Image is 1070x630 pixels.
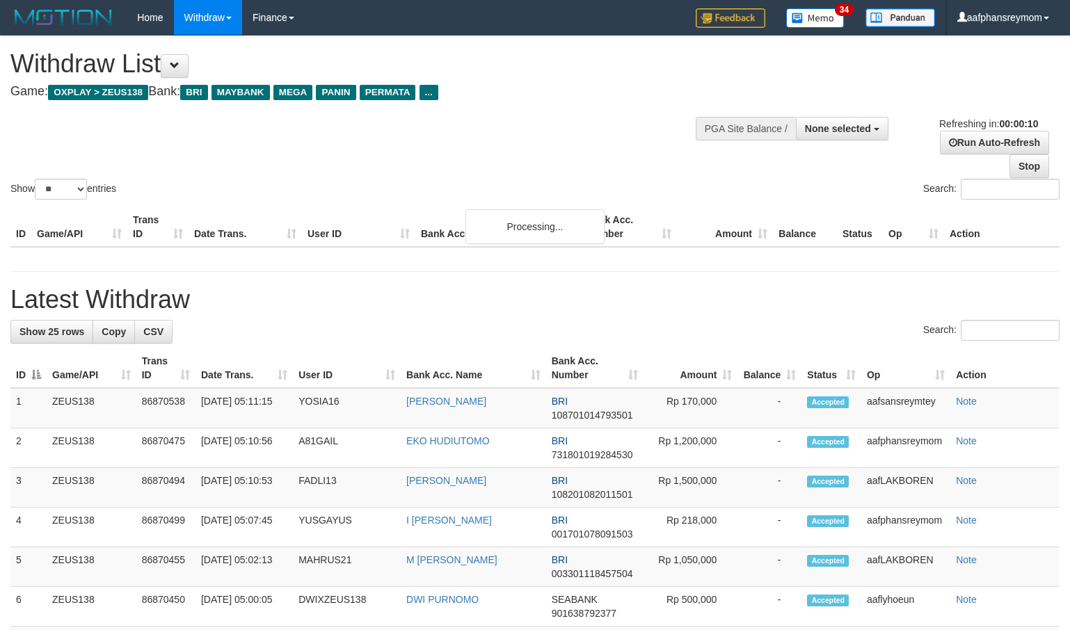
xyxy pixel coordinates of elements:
th: User ID [302,207,415,247]
th: Op [883,207,944,247]
button: None selected [796,117,888,140]
span: Accepted [807,476,849,487]
td: 86870450 [136,587,195,627]
td: A81GAIL [293,428,401,468]
span: MEGA [273,85,313,100]
img: Feedback.jpg [696,8,765,28]
td: aafLAKBOREN [861,547,950,587]
th: Bank Acc. Number [581,207,677,247]
th: Balance [773,207,837,247]
span: 34 [835,3,854,16]
a: Note [956,475,977,486]
span: Show 25 rows [19,326,84,337]
span: None selected [805,123,871,134]
td: MAHRUS21 [293,547,401,587]
a: Note [956,435,977,446]
span: MAYBANK [211,85,270,100]
td: aaflyhoeun [861,587,950,627]
a: EKO HUDIUTOMO [406,435,490,446]
td: YUSGAYUS [293,508,401,547]
td: [DATE] 05:10:56 [195,428,293,468]
th: Date Trans.: activate to sort column ascending [195,348,293,388]
span: BRI [552,515,568,526]
td: 6 [10,587,47,627]
td: Rp 1,200,000 [644,428,737,468]
a: Note [956,594,977,605]
td: 86870475 [136,428,195,468]
td: aafphansreymom [861,508,950,547]
span: Copy 108201082011501 to clipboard [552,489,633,500]
a: Copy [93,320,135,344]
td: Rp 500,000 [644,587,737,627]
span: Refreshing in: [939,118,1038,129]
span: Accepted [807,396,849,408]
h1: Withdraw List [10,50,699,78]
th: Trans ID: activate to sort column ascending [136,348,195,388]
span: BRI [552,554,568,565]
td: ZEUS138 [47,468,136,508]
td: - [737,508,801,547]
span: Copy 901638792377 to clipboard [552,608,616,619]
td: - [737,587,801,627]
a: DWI PURNOMO [406,594,479,605]
label: Show entries [10,179,116,200]
td: aafphansreymom [861,428,950,468]
span: Accepted [807,555,849,567]
select: Showentries [35,179,87,200]
div: Processing... [465,209,605,244]
span: CSV [143,326,163,337]
div: PGA Site Balance / [696,117,796,140]
td: [DATE] 05:00:05 [195,587,293,627]
span: BRI [552,475,568,486]
a: Note [956,554,977,565]
span: PANIN [316,85,356,100]
td: 4 [10,508,47,547]
td: Rp 1,500,000 [644,468,737,508]
td: ZEUS138 [47,388,136,428]
span: Copy 731801019284530 to clipboard [552,449,633,460]
span: Copy 003301118457504 to clipboard [552,568,633,579]
span: SEABANK [552,594,598,605]
td: 2 [10,428,47,468]
td: [DATE] 05:02:13 [195,547,293,587]
a: I [PERSON_NAME] [406,515,492,526]
a: Note [956,515,977,526]
td: ZEUS138 [47,508,136,547]
th: Op: activate to sort column ascending [861,348,950,388]
span: OXPLAY > ZEUS138 [48,85,148,100]
td: [DATE] 05:11:15 [195,388,293,428]
label: Search: [923,320,1060,341]
a: Show 25 rows [10,320,93,344]
a: [PERSON_NAME] [406,475,486,486]
td: Rp 1,050,000 [644,547,737,587]
a: Note [956,396,977,407]
h4: Game: Bank: [10,85,699,99]
th: ID [10,207,31,247]
td: YOSIA16 [293,388,401,428]
a: Stop [1009,154,1049,178]
strong: 00:00:10 [999,118,1038,129]
td: 86870494 [136,468,195,508]
th: ID: activate to sort column descending [10,348,47,388]
th: Bank Acc. Number: activate to sort column ascending [546,348,644,388]
td: 1 [10,388,47,428]
img: panduan.png [865,8,935,27]
th: Amount [677,207,773,247]
img: Button%20Memo.svg [786,8,845,28]
th: Bank Acc. Name [415,207,581,247]
td: ZEUS138 [47,547,136,587]
th: Date Trans. [189,207,302,247]
td: Rp 218,000 [644,508,737,547]
span: Copy 001701078091503 to clipboard [552,528,633,540]
th: Status [837,207,883,247]
a: CSV [134,320,173,344]
td: DWIXZEUS138 [293,587,401,627]
td: - [737,428,801,468]
span: BRI [552,396,568,407]
td: [DATE] 05:10:53 [195,468,293,508]
th: Amount: activate to sort column ascending [644,348,737,388]
td: Rp 170,000 [644,388,737,428]
th: Game/API: activate to sort column ascending [47,348,136,388]
td: FADLI13 [293,468,401,508]
td: 3 [10,468,47,508]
